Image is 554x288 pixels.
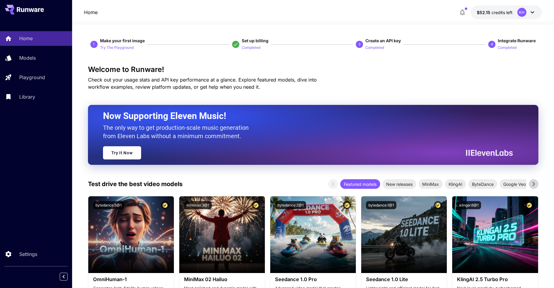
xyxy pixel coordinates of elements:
[88,77,317,90] span: Check out your usage stats and API key performance at a glance. Explore featured models, dive int...
[365,45,384,51] p: Completed
[445,179,466,189] div: KlingAI
[88,65,538,74] h3: Welcome to Runware!
[471,5,542,19] button: $52.14688KH
[161,201,169,209] button: Certified Model – Vetted for best performance and includes a commercial license.
[103,146,141,159] a: Try It Now
[60,273,68,281] button: Collapse sidebar
[275,201,306,209] button: bytedance:2@1
[103,110,508,122] h2: Now Supporting Eleven Music!
[525,201,533,209] button: Certified Model – Vetted for best performance and includes a commercial license.
[242,38,268,43] span: Set up billing
[517,8,526,17] div: KH
[445,181,466,187] span: KlingAI
[242,45,260,51] p: Completed
[361,196,447,273] img: alt
[84,9,98,16] nav: breadcrumb
[103,123,253,140] p: The only way to get production-scale music generation from Eleven Labs without a minimum commitment.
[457,201,481,209] button: klingai:6@1
[340,181,380,187] span: Featured models
[468,181,497,187] span: ByteDance
[93,42,95,47] p: 1
[434,201,442,209] button: Certified Model – Vetted for best performance and includes a commercial license.
[343,201,351,209] button: Certified Model – Vetted for best performance and includes a commercial license.
[93,277,169,282] h3: OmniHuman‑1
[366,201,396,209] button: bytedance:1@1
[93,201,124,209] button: bytedance:5@1
[19,35,33,42] p: Home
[365,38,401,43] span: Create an API key
[88,196,174,273] img: alt
[88,180,183,189] p: Test drive the best video models
[491,42,493,47] p: 4
[340,179,380,189] div: Featured models
[184,201,212,209] button: minimax:3@1
[498,44,516,51] button: Completed
[419,179,443,189] div: MiniMax
[19,54,36,61] p: Models
[275,277,351,282] h3: Seedance 1.0 Pro
[365,44,384,51] button: Completed
[64,271,72,282] div: Collapse sidebar
[366,277,442,282] h3: Seedance 1.0 Lite
[500,179,529,189] div: Google Veo
[100,38,145,43] span: Make your first image
[252,201,260,209] button: Certified Model – Vetted for best performance and includes a commercial license.
[270,196,356,273] img: alt
[359,42,361,47] p: 3
[383,179,416,189] div: New releases
[419,181,443,187] span: MiniMax
[184,277,260,282] h3: MiniMax 02 Hailuo
[492,10,513,15] span: credits left
[100,44,134,51] button: Try The Playground
[242,44,260,51] button: Completed
[19,93,35,100] p: Library
[84,9,98,16] a: Home
[383,181,416,187] span: New releases
[498,38,536,43] span: Integrate Runware
[19,251,37,258] p: Settings
[500,181,529,187] span: Google Veo
[477,9,513,16] div: $52.14688
[477,10,492,15] span: $52.15
[179,196,265,273] img: alt
[100,45,134,51] p: Try The Playground
[468,179,497,189] div: ByteDance
[498,45,516,51] p: Completed
[19,74,45,81] p: Playground
[457,277,533,282] h3: KlingAI 2.5 Turbo Pro
[452,196,538,273] img: alt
